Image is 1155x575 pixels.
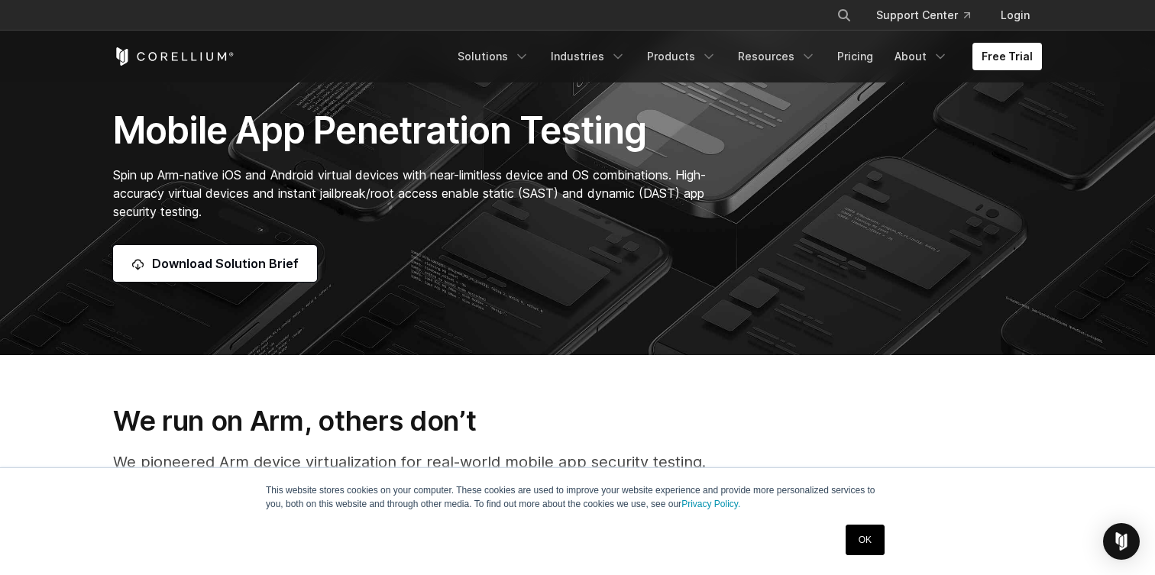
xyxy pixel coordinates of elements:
[113,167,706,219] span: Spin up Arm-native iOS and Android virtual devices with near-limitless device and OS combinations...
[988,2,1042,29] a: Login
[818,2,1042,29] div: Navigation Menu
[448,43,539,70] a: Solutions
[152,254,299,273] span: Download Solution Brief
[113,47,235,66] a: Corellium Home
[681,499,740,509] a: Privacy Policy.
[266,483,889,511] p: This website stores cookies on your computer. These cookies are used to improve your website expe...
[846,525,885,555] a: OK
[113,451,1042,473] p: We pioneered Arm device virtualization for real-world mobile app security testing.
[830,2,858,29] button: Search
[1103,523,1140,560] div: Open Intercom Messenger
[638,43,726,70] a: Products
[729,43,825,70] a: Resources
[113,245,317,282] a: Download Solution Brief
[885,43,957,70] a: About
[542,43,635,70] a: Industries
[113,404,1042,438] h3: We run on Arm, others don’t
[448,43,1042,70] div: Navigation Menu
[828,43,882,70] a: Pricing
[864,2,982,29] a: Support Center
[113,108,722,153] h1: Mobile App Penetration Testing
[972,43,1042,70] a: Free Trial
